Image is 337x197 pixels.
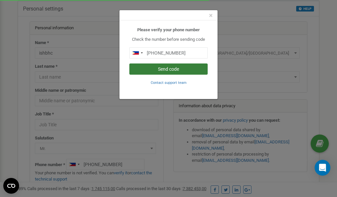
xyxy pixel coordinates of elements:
[151,81,187,85] small: Contact support team
[129,47,208,59] input: 0905 123 4567
[130,48,145,58] div: Telephone country code
[137,27,200,32] b: Please verify your phone number
[315,160,330,176] div: Open Intercom Messenger
[129,37,208,43] p: Check the number before sending code
[151,80,187,85] a: Contact support team
[209,12,213,19] button: Close
[129,63,208,75] button: Send code
[3,178,19,194] button: Open CMP widget
[209,12,213,19] span: ×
